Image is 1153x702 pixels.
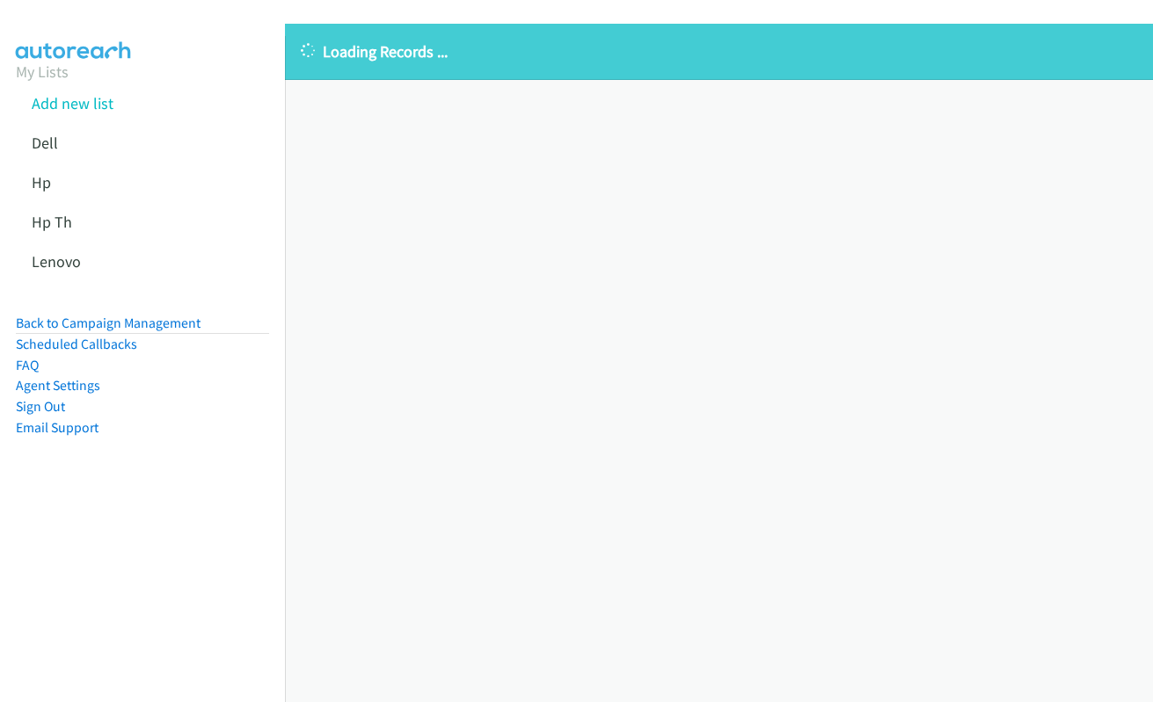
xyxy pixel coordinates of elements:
[16,357,39,373] a: FAQ
[16,336,137,352] a: Scheduled Callbacks
[32,212,72,232] a: Hp Th
[16,315,201,331] a: Back to Campaign Management
[301,40,1137,63] p: Loading Records ...
[16,377,100,394] a: Agent Settings
[16,62,69,82] a: My Lists
[32,133,58,153] a: Dell
[16,419,99,436] a: Email Support
[32,93,113,113] a: Add new list
[32,172,51,192] a: Hp
[32,251,81,271] a: Lenovo
[16,398,65,415] a: Sign Out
